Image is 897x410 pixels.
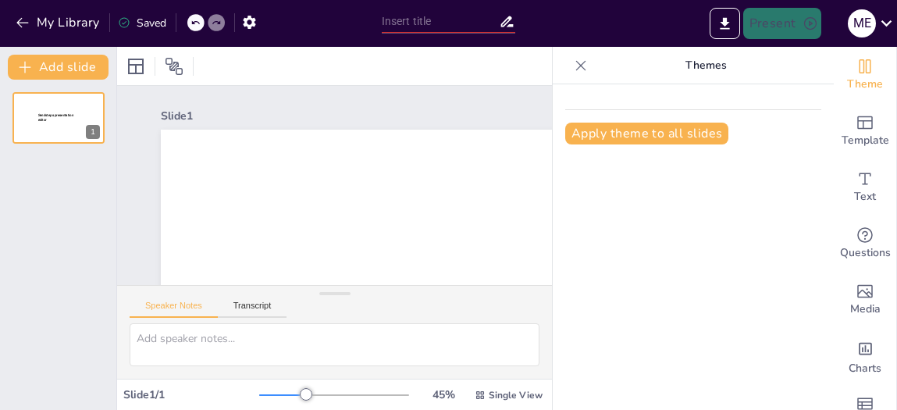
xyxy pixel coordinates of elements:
[12,92,105,144] div: Sendsteps presentation editor1
[86,125,100,139] div: 1
[834,159,896,216] div: Add text boxes
[565,123,728,144] button: Apply theme to all slides
[118,16,166,30] div: Saved
[849,360,881,377] span: Charts
[743,8,821,39] button: Present
[834,328,896,384] div: Add charts and graphs
[489,389,543,401] span: Single View
[38,113,73,122] span: Sendsteps presentation editor
[425,387,462,402] div: 45 %
[382,10,500,33] input: Insert title
[840,244,891,262] span: Questions
[165,57,183,76] span: Position
[834,272,896,328] div: Add images, graphics, shapes or video
[130,301,218,318] button: Speaker Notes
[834,103,896,159] div: Add ready made slides
[834,47,896,103] div: Change the overall theme
[593,47,818,84] p: Themes
[848,8,876,39] button: M E
[842,132,889,149] span: Template
[834,216,896,272] div: Get real-time input from your audience
[8,55,109,80] button: Add slide
[12,10,106,35] button: My Library
[218,301,287,318] button: Transcript
[848,9,876,37] div: M E
[850,301,881,318] span: Media
[161,109,669,123] div: Slide 1
[123,54,148,79] div: Layout
[710,8,740,39] button: Export to PowerPoint
[123,387,259,402] div: Slide 1 / 1
[847,76,883,93] span: Theme
[854,188,876,205] span: Text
